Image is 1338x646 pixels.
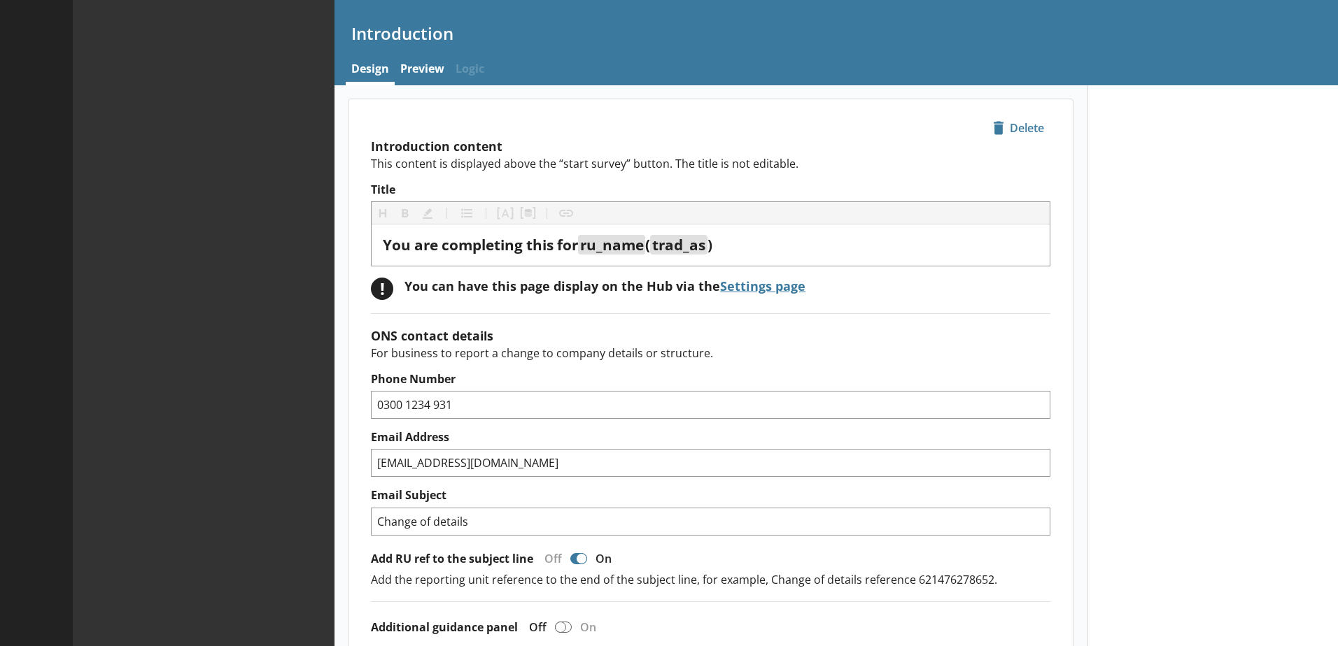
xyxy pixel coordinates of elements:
h2: ONS contact details [371,327,1050,344]
label: Email Subject [371,488,1050,503]
label: Phone Number [371,372,1050,387]
span: Delete [987,117,1050,139]
p: Add the reporting unit reference to the end of the subject line, for example, Change of details r... [371,572,1050,587]
div: On [590,551,623,566]
span: Logic [450,55,490,85]
label: Additional guidance panel [371,620,518,635]
h2: Introduction content [371,138,1050,155]
label: Add RU ref to the subject line [371,552,533,566]
span: ( [645,235,650,254]
a: Design [346,55,395,85]
span: You are completing this for [383,235,578,254]
div: You can have this page display on the Hub via the [404,278,805,294]
a: Settings page [720,278,805,294]
span: ) [707,235,712,254]
h1: Introduction [351,22,1321,44]
div: On [575,619,607,635]
p: This content is displayed above the “start survey” button. The title is not editable. [371,156,1050,171]
div: Off [518,619,552,635]
label: Title [371,182,1050,197]
span: ru_name [580,235,644,254]
div: Title [383,236,1038,254]
div: Off [533,551,568,566]
p: For business to report a change to company details or structure. [371,345,1050,361]
button: Delete [987,116,1050,140]
a: Preview [395,55,450,85]
div: ! [371,278,393,300]
span: trad_as [652,235,705,254]
label: Email Address [371,430,1050,445]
